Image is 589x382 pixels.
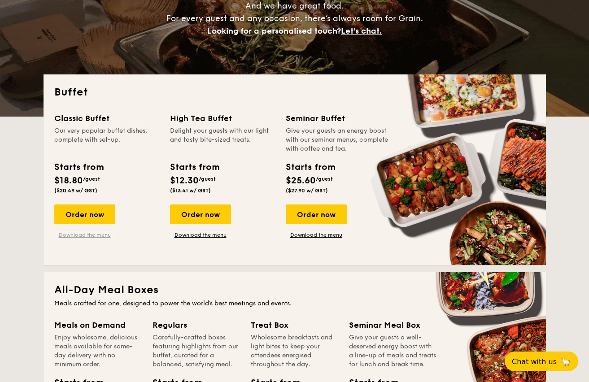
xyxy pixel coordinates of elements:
div: Delight your guests with our light and tasty bite-sized treats. [170,126,275,153]
a: Download the menu [54,231,115,239]
div: Our very popular buffet dishes, complete with set-up. [54,126,159,153]
div: Regulars [153,319,240,331]
h2: Buffet [54,85,535,100]
a: Download the menu [170,231,231,239]
span: $12.30 [170,175,199,186]
div: Seminar Buffet [286,112,391,125]
div: Classic Buffet [54,112,159,125]
div: Order now [54,204,115,224]
span: Looking for a personalised touch? [207,26,341,36]
div: Seminar Meal Box [349,319,436,331]
h2: All-Day Meal Boxes [54,283,535,297]
div: Starts from [286,161,335,174]
div: Order now [170,204,231,224]
span: Let's chat. [341,26,382,36]
span: /guest [316,176,333,182]
div: Meals on Demand [54,319,142,331]
div: Give your guests an energy boost with our seminar menus, complete with coffee and tea. [286,126,391,153]
div: High Tea Buffet [170,112,275,125]
span: ($27.90 w/ GST) [286,187,328,194]
div: Order now [286,204,347,224]
div: Meals crafted for one, designed to power the world's best meetings and events. [54,299,535,308]
span: Chat with us [512,357,557,366]
div: Carefully-crafted boxes featuring highlights from our buffet, curated for a balanced, satisfying ... [153,333,240,369]
span: ($20.49 w/ GST) [54,187,97,194]
div: Give your guests a well-deserved energy boost with a line-up of meals and treats for lunch and br... [349,333,436,369]
span: /guest [83,176,100,182]
div: Enjoy wholesome, delicious meals available for same-day delivery with no minimum order. [54,333,142,369]
div: Wholesome breakfasts and light bites to keep your attendees energised throughout the day. [251,333,338,369]
span: /guest [199,176,216,182]
span: ($13.41 w/ GST) [170,187,211,194]
a: Download the menu [286,231,347,239]
span: $18.80 [54,175,83,186]
span: $25.60 [286,175,316,186]
span: 🦙 [560,356,571,367]
div: Starts from [54,161,103,174]
div: Starts from [170,161,219,174]
span: And we have great food. For every guest and any occasion, there’s always room for Grain. [166,1,423,36]
div: Treat Box [251,319,338,331]
button: Chat with us🦙 [505,352,578,371]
